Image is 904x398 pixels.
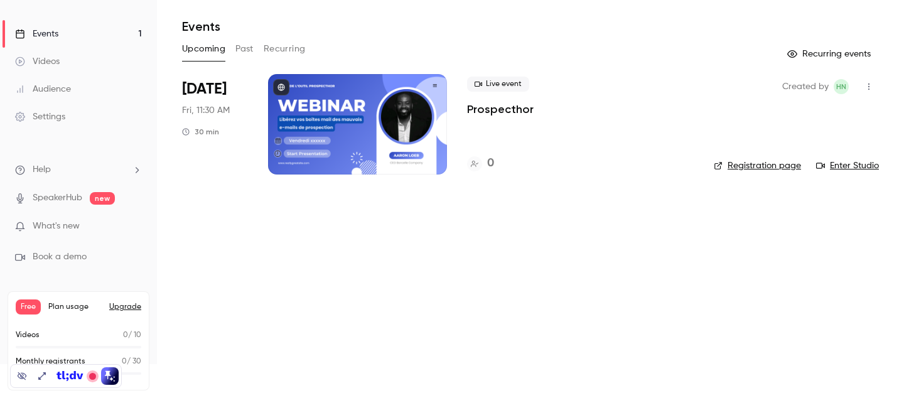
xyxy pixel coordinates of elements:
span: Created by [782,79,829,94]
button: Recurring events [782,44,879,64]
span: hender Nkodia [834,79,849,94]
button: Recurring [264,39,306,59]
span: 0 [123,331,128,339]
div: Events [15,28,58,40]
span: Live event [467,77,529,92]
div: Nov 28 Fri, 11:30 AM (Europe/Paris) [182,74,248,175]
span: Help [33,163,51,176]
button: Upgrade [109,302,141,312]
div: Audience [15,83,71,95]
span: Fri, 11:30 AM [182,104,230,117]
div: Videos [15,55,60,68]
p: / 30 [122,356,141,367]
p: Monthly registrants [16,356,85,367]
a: Registration page [714,159,801,172]
span: What's new [33,220,80,233]
a: 0 [467,155,494,172]
p: / 10 [123,330,141,341]
button: Upcoming [182,39,225,59]
span: Plan usage [48,302,102,312]
h1: Events [182,19,220,34]
li: help-dropdown-opener [15,163,142,176]
div: 30 min [182,127,219,137]
a: SpeakerHub [33,191,82,205]
span: Book a demo [33,250,87,264]
span: Free [16,299,41,315]
span: new [90,192,115,205]
span: [DATE] [182,79,227,99]
a: Prospecthor [467,102,534,117]
iframe: Noticeable Trigger [127,221,142,232]
h4: 0 [487,155,494,172]
p: Videos [16,330,40,341]
span: hN [836,79,846,94]
span: 0 [122,358,127,365]
a: Enter Studio [816,159,879,172]
div: Settings [15,110,65,123]
button: Past [235,39,254,59]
